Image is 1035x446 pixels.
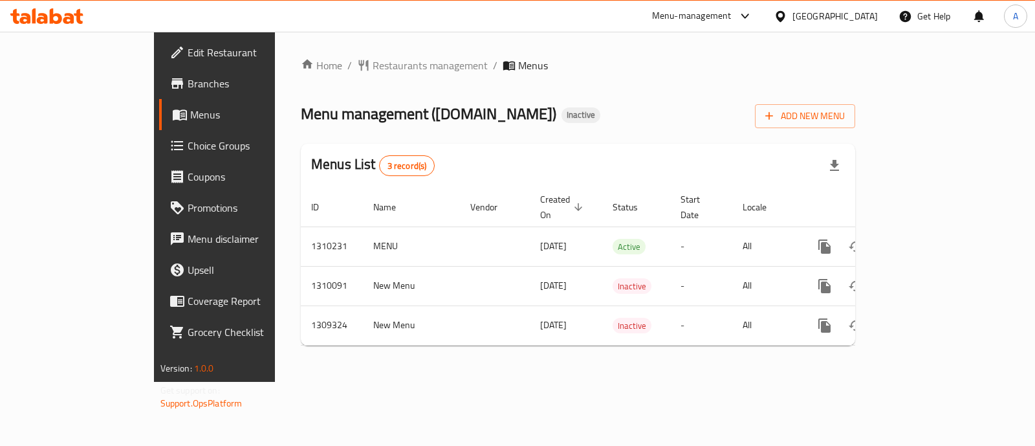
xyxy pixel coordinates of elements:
[347,58,352,73] li: /
[188,293,316,309] span: Coverage Report
[792,9,878,23] div: [GEOGRAPHIC_DATA]
[190,107,316,122] span: Menus
[159,130,327,161] a: Choice Groups
[363,306,460,345] td: New Menu
[363,227,460,266] td: MENU
[188,76,316,91] span: Branches
[613,199,655,215] span: Status
[188,169,316,184] span: Coupons
[159,317,327,348] a: Grocery Checklist
[809,310,840,341] button: more
[809,271,840,302] button: more
[311,155,435,176] h2: Menus List
[160,395,243,412] a: Support.OpsPlatform
[373,58,488,73] span: Restaurants management
[613,278,651,294] div: Inactive
[840,231,871,262] button: Change Status
[809,231,840,262] button: more
[732,266,799,306] td: All
[159,37,327,68] a: Edit Restaurant
[159,254,327,285] a: Upsell
[188,45,316,60] span: Edit Restaurant
[765,108,845,124] span: Add New Menu
[799,188,944,227] th: Actions
[373,199,413,215] span: Name
[840,310,871,341] button: Change Status
[301,58,855,73] nav: breadcrumb
[301,227,363,266] td: 1310231
[470,199,514,215] span: Vendor
[518,58,548,73] span: Menus
[194,360,214,377] span: 1.0.0
[732,306,799,345] td: All
[363,266,460,306] td: New Menu
[159,285,327,317] a: Coverage Report
[188,231,316,247] span: Menu disclaimer
[357,58,488,73] a: Restaurants management
[1013,9,1018,23] span: A
[160,382,220,399] span: Get support on:
[681,192,717,223] span: Start Date
[159,192,327,223] a: Promotions
[379,155,435,176] div: Total records count
[159,68,327,99] a: Branches
[652,8,732,24] div: Menu-management
[540,192,587,223] span: Created On
[840,271,871,302] button: Change Status
[188,200,316,216] span: Promotions
[311,199,336,215] span: ID
[159,161,327,192] a: Coupons
[540,317,567,333] span: [DATE]
[670,266,732,306] td: -
[561,107,600,123] div: Inactive
[613,279,651,294] span: Inactive
[380,160,435,172] span: 3 record(s)
[613,318,651,333] span: Inactive
[540,238,567,254] span: [DATE]
[301,306,363,345] td: 1309324
[613,240,646,254] span: Active
[188,324,316,340] span: Grocery Checklist
[755,104,855,128] button: Add New Menu
[670,227,732,266] td: -
[188,262,316,278] span: Upsell
[819,150,850,181] div: Export file
[159,99,327,130] a: Menus
[301,188,944,346] table: enhanced table
[301,266,363,306] td: 1310091
[540,277,567,294] span: [DATE]
[493,58,497,73] li: /
[743,199,783,215] span: Locale
[159,223,327,254] a: Menu disclaimer
[670,306,732,345] td: -
[301,99,556,128] span: Menu management ( [DOMAIN_NAME] )
[160,360,192,377] span: Version:
[561,109,600,120] span: Inactive
[732,227,799,266] td: All
[188,138,316,153] span: Choice Groups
